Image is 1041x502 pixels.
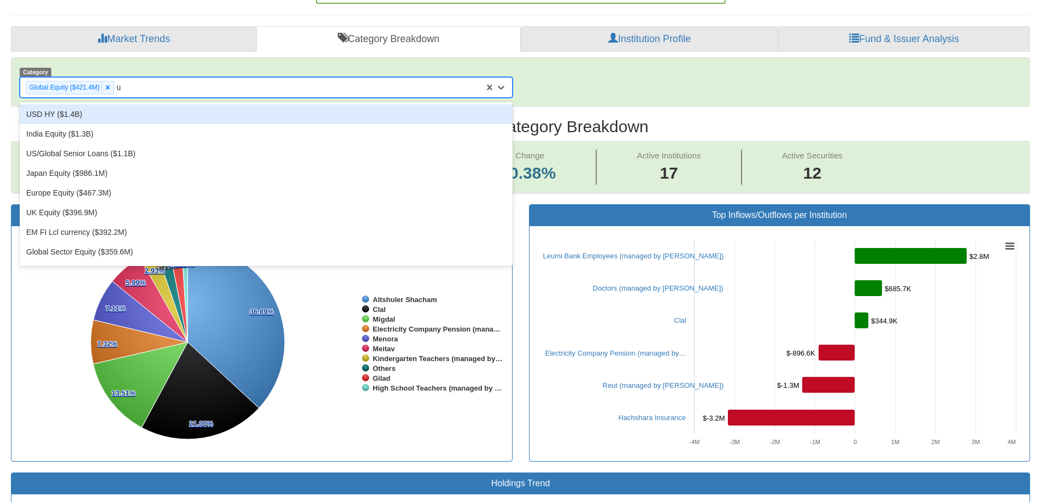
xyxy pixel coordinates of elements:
[373,335,398,343] tspan: Menora
[674,316,686,324] a: Clal
[810,439,820,445] text: -1M
[105,304,126,312] tspan: 7.11%
[20,68,51,77] span: Category
[20,104,513,124] div: USD HY ($1.4B)
[504,162,556,185] span: -0.38%
[538,210,1022,220] h3: Top Inflows/Outflows per Institution
[111,389,136,397] tspan: 13.51%
[256,26,521,52] a: Category Breakdown
[891,439,899,445] text: 1M
[373,364,396,373] tspan: Others
[373,305,386,314] tspan: Clal
[689,439,699,445] text: -4M
[373,296,437,304] tspan: Altshuler Shacham
[969,252,989,261] tspan: $2.8M
[26,81,101,94] div: Global Equity ($421.4M)
[373,315,395,323] tspan: Migdal
[782,151,843,160] span: Active Securities
[373,325,501,333] tspan: Electricity Company Pension (mana…
[730,439,740,445] text: -3M
[20,479,1021,488] h3: Holdings Trend
[20,144,513,163] div: US/Global Senior Loans ($1.1B)
[619,414,686,422] a: Hachshara Insurance
[871,317,898,325] tspan: $344.9K
[250,308,274,316] tspan: 36.89%
[20,124,513,144] div: India Equity ($1.3B)
[603,381,724,389] a: Reut (managed by [PERSON_NAME])
[20,222,513,242] div: EM FI Lcl currency ($392.2M)
[20,163,513,183] div: Japan Equity ($986.1M)
[11,26,256,52] a: Market Trends
[703,414,725,422] tspan: $-3.2M
[373,345,395,353] tspan: Meitav
[373,374,391,382] tspan: Gilad
[515,151,544,160] span: Change
[885,285,911,293] tspan: $685.7K
[20,203,513,222] div: UK Equity ($396.9M)
[769,439,780,445] text: -2M
[126,279,146,287] tspan: 5.99%
[777,381,799,389] tspan: $-1.3M
[786,349,815,357] tspan: $-896.6K
[373,355,502,363] tspan: Kindergarten Teachers (managed by…
[189,420,214,428] tspan: 21.00%
[20,262,513,281] div: EUR HY ($355.9M)
[521,26,778,52] a: Institution Profile
[20,242,513,262] div: Global Sector Equity ($359.6M)
[145,267,165,275] tspan: 2.93%
[931,439,939,445] text: 2M
[637,151,701,160] span: Active Institutions
[853,439,856,445] text: 0
[637,162,701,185] span: 17
[157,262,177,270] tspan: 2.15%
[778,26,1030,52] a: Fund & Issuer Analysis
[782,162,843,185] span: 12
[593,284,724,292] a: Doctors (managed by [PERSON_NAME])
[373,384,502,392] tspan: High School Teachers (managed by …
[11,117,1030,135] h2: Global Equity - Category Breakdown
[545,349,686,357] a: Electricity Company Pension (managed by…
[543,252,724,260] a: Leumi Bank Employees (managed by [PERSON_NAME])
[1007,439,1015,445] text: 4M
[971,439,979,445] text: 3M
[20,183,513,203] div: Europe Equity ($467.3M)
[97,340,117,348] tspan: 7.32%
